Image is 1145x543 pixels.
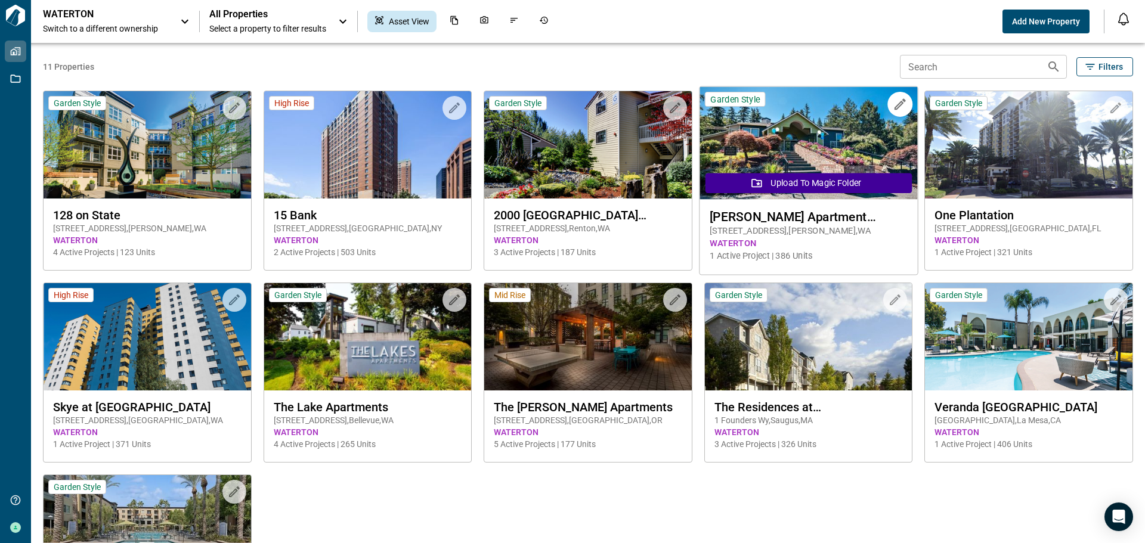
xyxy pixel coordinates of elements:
[274,234,462,246] span: WATERTON
[53,208,242,222] span: 128 on State
[1076,57,1133,76] button: Filters
[264,91,472,198] img: property-asset
[53,438,242,450] span: 1 Active Project | 371 Units
[710,250,907,262] span: 1 Active Project | 386 Units
[1042,55,1066,79] button: Search properties
[710,225,907,237] span: [STREET_ADDRESS] , [PERSON_NAME] , WA
[367,11,437,32] div: Asset View
[43,61,895,73] span: 11 Properties
[53,426,242,438] span: WATERTON
[494,290,525,300] span: Mid Rise
[710,94,760,105] span: Garden Style
[264,283,472,390] img: property-asset
[1114,10,1133,29] button: Open notification feed
[1012,15,1080,27] span: Add New Property
[54,290,88,300] span: High Rise
[1104,502,1133,531] div: Open Intercom Messenger
[1002,10,1090,33] button: Add New Property
[934,234,1123,246] span: WATERTON
[274,426,462,438] span: WATERTON
[53,414,242,426] span: [STREET_ADDRESS] , [GEOGRAPHIC_DATA] , WA
[494,234,682,246] span: WATERTON
[209,8,326,20] span: All Properties
[714,426,903,438] span: WATERTON
[715,290,762,300] span: Garden Style
[532,11,556,32] div: Job History
[274,438,462,450] span: 4 Active Projects | 265 Units
[472,11,496,32] div: Photos
[43,23,168,35] span: Switch to a different ownership
[494,222,682,234] span: [STREET_ADDRESS] , Renton , WA
[274,290,321,300] span: Garden Style
[389,15,429,27] span: Asset View
[934,222,1123,234] span: [STREET_ADDRESS] , [GEOGRAPHIC_DATA] , FL
[53,400,242,414] span: Skye at [GEOGRAPHIC_DATA]
[714,400,903,414] span: The Residences at [PERSON_NAME][GEOGRAPHIC_DATA]
[934,438,1123,450] span: 1 Active Project | 406 Units
[274,222,462,234] span: [STREET_ADDRESS] , [GEOGRAPHIC_DATA] , NY
[925,91,1132,198] img: property-asset
[54,482,101,492] span: Garden Style
[274,400,462,414] span: The Lake Apartments
[484,283,692,390] img: property-asset
[274,98,309,108] span: High Rise
[274,414,462,426] span: [STREET_ADDRESS] , Bellevue , WA
[494,414,682,426] span: [STREET_ADDRESS] , [GEOGRAPHIC_DATA] , OR
[274,208,462,222] span: 15 Bank
[494,400,682,414] span: The [PERSON_NAME] Apartments
[502,11,526,32] div: Issues & Info
[705,173,912,193] button: Upload to Magic Folder
[494,208,682,222] span: 2000 [GEOGRAPHIC_DATA][US_STATE] Apartments
[700,87,917,200] img: property-asset
[934,414,1123,426] span: [GEOGRAPHIC_DATA] , La Mesa , CA
[935,290,982,300] span: Garden Style
[934,246,1123,258] span: 1 Active Project | 321 Units
[43,8,150,20] p: WATERTON
[925,283,1132,390] img: property-asset
[484,91,692,198] img: property-asset
[934,208,1123,222] span: One Plantation
[44,283,251,390] img: property-asset
[710,209,907,224] span: [PERSON_NAME] Apartment Homes
[714,438,903,450] span: 3 Active Projects | 326 Units
[494,246,682,258] span: 3 Active Projects | 187 Units
[53,246,242,258] span: 4 Active Projects | 123 Units
[274,246,462,258] span: 2 Active Projects | 503 Units
[494,438,682,450] span: 5 Active Projects | 177 Units
[209,23,326,35] span: Select a property to filter results
[934,400,1123,414] span: Veranda [GEOGRAPHIC_DATA]
[934,426,1123,438] span: WATERTON
[44,91,251,198] img: property-asset
[714,414,903,426] span: 1 Founders Wy , Saugus , MA
[442,11,466,32] div: Documents
[494,426,682,438] span: WATERTON
[53,222,242,234] span: [STREET_ADDRESS] , [PERSON_NAME] , WA
[54,98,101,108] span: Garden Style
[710,237,907,250] span: WATERTON
[494,98,541,108] span: Garden Style
[935,98,982,108] span: Garden Style
[53,234,242,246] span: WATERTON
[705,283,912,390] img: property-asset
[1098,61,1123,73] span: Filters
